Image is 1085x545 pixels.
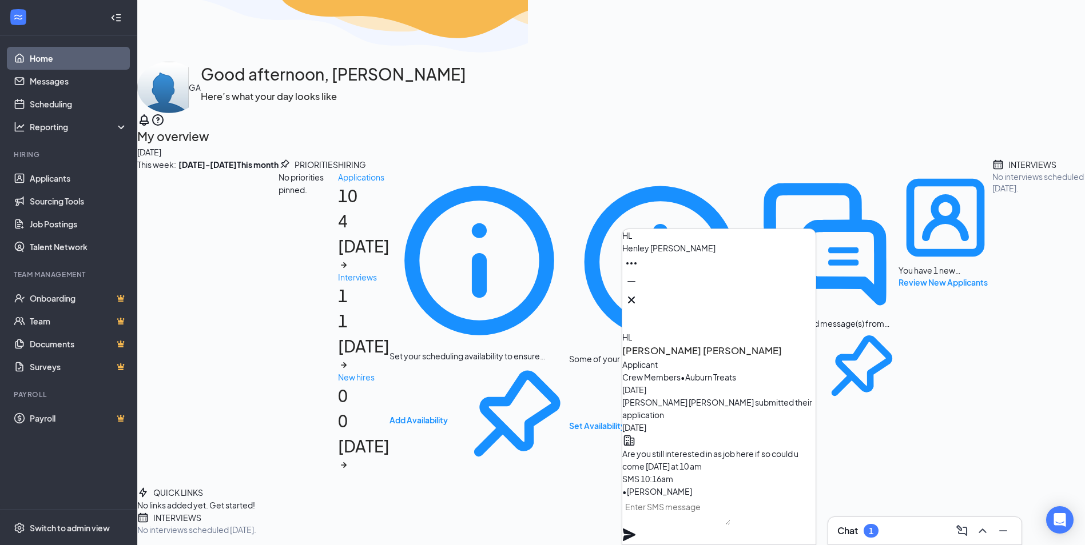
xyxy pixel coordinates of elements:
div: Interviews [338,271,390,283]
span: [DATE] [622,422,646,432]
button: ChevronUp [973,522,992,540]
div: Some of your managers have not set their interview availability yet [569,353,752,364]
h2: My overview [137,127,1085,146]
div: Reporting [30,121,128,133]
span: Are you still interested in as job here if so could u come [DATE] at 10 am [622,448,798,471]
div: 1 [869,526,873,536]
svg: Analysis [14,121,25,133]
div: SMS 10:16am [622,472,816,485]
div: Applications [338,171,390,183]
a: SurveysCrown [30,355,128,378]
a: Sourcing Tools [30,190,128,213]
button: Minimize [622,272,641,291]
svg: Company [622,434,636,447]
div: Crew Members • Auburn Treats [622,371,816,383]
a: DocumentsCrown [30,332,128,355]
div: Team Management [14,270,125,279]
button: Minimize [994,522,1012,540]
h3: [PERSON_NAME] [PERSON_NAME] [622,343,816,358]
svg: Calendar [992,159,1004,170]
b: [DATE] - [DATE] [178,158,237,171]
svg: Settings [14,522,25,534]
div: No interviews scheduled [DATE]. [992,171,1085,194]
button: Review New Applicants [899,276,988,288]
div: [DATE] [137,146,1085,158]
svg: Info [569,171,752,353]
a: Interviews11 [DATE]ArrowRight [338,271,390,371]
div: No links added yet. Get started! [137,499,255,511]
div: Open Intercom Messenger [1046,506,1074,534]
a: UserEntityYou have 1 new applicantsReview New ApplicantsPin [899,171,992,486]
div: HIRING [338,158,366,171]
span: Henley [PERSON_NAME] [622,243,716,253]
div: No priorities pinned. [279,171,338,196]
h1: Good afternoon, [PERSON_NAME] [201,62,466,87]
div: QUICK LINKS [153,486,203,499]
div: Payroll [14,390,125,399]
div: PRIORITIES [295,158,338,171]
div: You have 1 new applicants [899,265,992,276]
svg: Calendar [137,512,149,523]
div: Applicant [622,358,816,371]
div: You have 1 unread message(s) from active applicants [752,318,899,329]
div: You have 1 new applicants [899,171,992,288]
div: [PERSON_NAME] [PERSON_NAME] submitted their application [622,396,816,421]
h1: 10 [338,183,390,271]
div: You have 1 unread message(s) from active applicants [752,171,899,411]
svg: QuestionInfo [151,113,165,127]
a: InfoSome of your managers have not set their interview availability yetSet AvailabilityPin [569,171,752,486]
svg: Cross [625,293,638,307]
div: Switch to admin view [30,522,110,534]
svg: Pin [452,362,569,478]
svg: Minimize [996,524,1010,538]
button: Cross [622,291,641,309]
b: This month [237,158,279,171]
a: Scheduling [30,93,128,115]
button: Ellipses [622,254,641,272]
h1: 1 [338,283,390,371]
a: New hires00 [DATE]ArrowRight [338,371,390,471]
svg: WorkstreamLogo [13,11,24,23]
svg: Pin [816,329,899,411]
div: New hires [338,371,390,383]
div: Hiring [14,150,125,159]
svg: Notifications [137,113,151,127]
div: GA [189,81,201,94]
svg: ComposeMessage [955,524,969,538]
span: [DATE] [622,384,646,395]
button: Set Availability [569,419,625,432]
button: Add Availability [390,414,448,426]
svg: Pin [279,159,290,170]
svg: Minimize [625,275,638,288]
div: 1 [DATE] [338,308,390,359]
div: 0 [DATE] [338,408,390,459]
h1: 0 [338,383,390,471]
a: Talent Network [30,235,128,258]
img: Kyle Dunafin [137,62,189,113]
div: 4 [DATE] [338,209,390,259]
a: TeamCrown [30,310,128,332]
svg: Info [390,171,569,350]
div: Set your scheduling availability to ensure interviews can be set up [390,171,569,478]
div: INTERVIEWS [153,511,201,524]
span: • [PERSON_NAME] [622,486,692,496]
button: ComposeMessage [953,522,971,540]
svg: DoubleChatActive [752,171,899,318]
a: Applicants [30,167,128,190]
svg: Bolt [137,487,149,498]
a: Job Postings [30,213,128,235]
svg: ArrowRight [338,359,349,371]
h3: Here’s what your day looks like [201,89,466,104]
h3: Chat [837,524,858,537]
div: HL [622,331,816,343]
div: No interviews scheduled [DATE]. [137,524,256,535]
a: Messages [30,70,128,93]
svg: Ellipses [625,257,638,270]
a: PayrollCrown [30,407,128,430]
svg: ArrowRight [338,459,349,471]
svg: UserEntity [899,171,992,265]
svg: Plane [622,528,636,542]
a: DoubleChatActiveYou have 1 unread message(s) from active applicantsRead MessagesPin [752,171,899,486]
div: This week : [137,158,237,171]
